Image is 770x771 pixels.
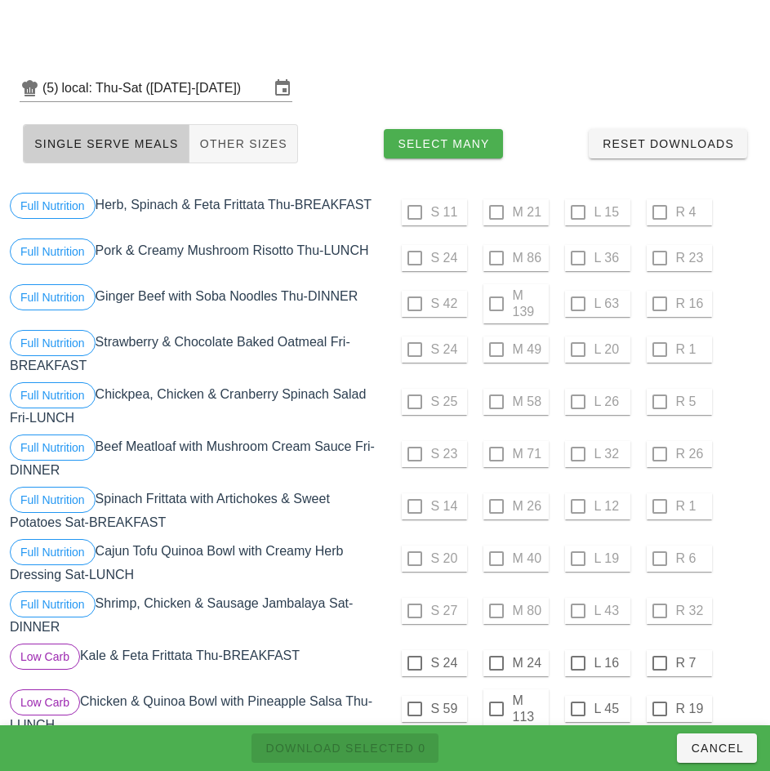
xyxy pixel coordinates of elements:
span: Cancel [690,742,744,755]
div: Strawberry & Chocolate Baked Oatmeal Fri-BREAKFAST [7,327,385,379]
label: L 45 [594,701,627,717]
button: Other Sizes [189,124,298,163]
span: Single Serve Meals [33,137,179,150]
div: Ginger Beef with Soba Noodles Thu-DINNER [7,281,385,327]
label: M 113 [513,693,545,725]
label: S 59 [431,701,464,717]
button: Reset Downloads [589,129,747,158]
span: Low Carb [20,690,69,715]
span: Other Sizes [199,137,287,150]
label: L 16 [594,655,627,671]
span: Full Nutrition [20,194,85,218]
label: R 7 [676,655,709,671]
span: Full Nutrition [20,285,85,310]
button: Select Many [384,129,503,158]
label: S 24 [431,655,464,671]
span: Full Nutrition [20,488,85,512]
span: Full Nutrition [20,592,85,617]
div: Beef Meatloaf with Mushroom Cream Sauce Fri-DINNER [7,431,385,484]
div: Chickpea, Chicken & Cranberry Spinach Salad Fri-LUNCH [7,379,385,431]
div: Kale & Feta Frittata Thu-BREAKFAST [7,640,385,686]
div: Pork & Creamy Mushroom Risotto Thu-LUNCH [7,235,385,281]
div: Chicken & Quinoa Bowl with Pineapple Salsa Thu-LUNCH [7,686,385,738]
label: R 19 [676,701,709,717]
div: Shrimp, Chicken & Sausage Jambalaya Sat-DINNER [7,588,385,640]
span: Reset Downloads [602,137,734,150]
div: Spinach Frittata with Artichokes & Sweet Potatoes Sat-BREAKFAST [7,484,385,536]
span: Full Nutrition [20,239,85,264]
div: (5) [42,80,62,96]
span: Full Nutrition [20,540,85,564]
span: Low Carb [20,644,69,669]
span: Full Nutrition [20,435,85,460]
span: Full Nutrition [20,383,85,408]
button: Single Serve Meals [23,124,189,163]
label: M 24 [513,655,545,671]
div: Cajun Tofu Quinoa Bowl with Creamy Herb Dressing Sat-LUNCH [7,536,385,588]
div: Herb, Spinach & Feta Frittata Thu-BREAKFAST [7,189,385,235]
span: Select Many [397,137,490,150]
span: Full Nutrition [20,331,85,355]
button: Cancel [677,733,757,763]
